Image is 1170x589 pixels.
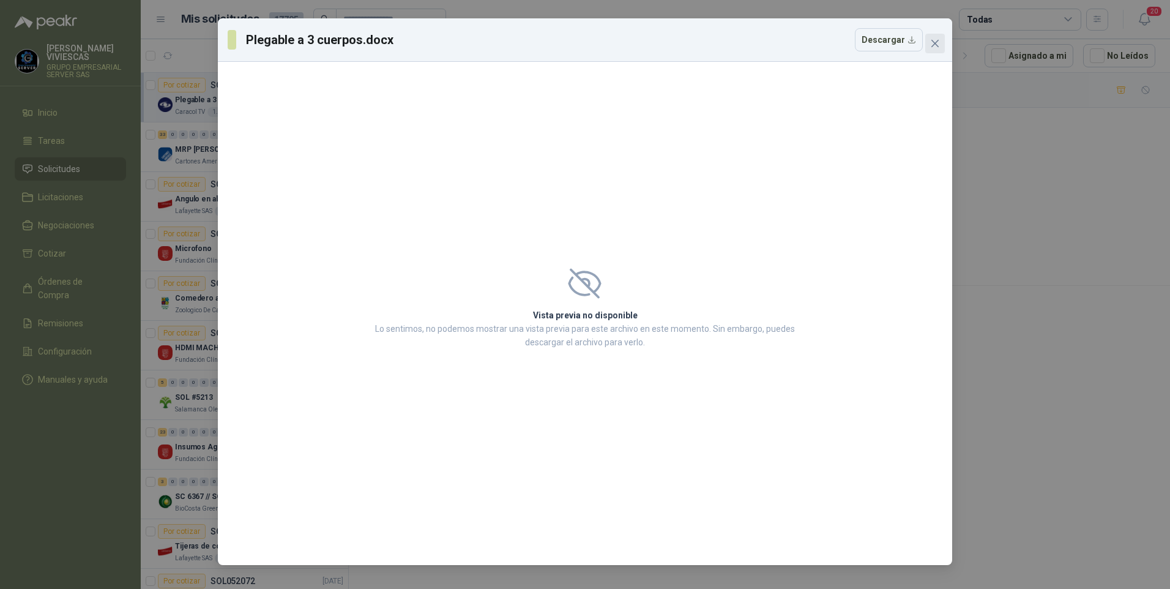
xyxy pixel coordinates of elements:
button: Descargar [855,28,923,51]
h3: Plegable a 3 cuerpos.docx [246,31,395,49]
button: Close [925,34,945,53]
h2: Vista previa no disponible [371,309,799,322]
p: Lo sentimos, no podemos mostrar una vista previa para este archivo en este momento. Sin embargo, ... [371,322,799,349]
span: close [930,39,940,48]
